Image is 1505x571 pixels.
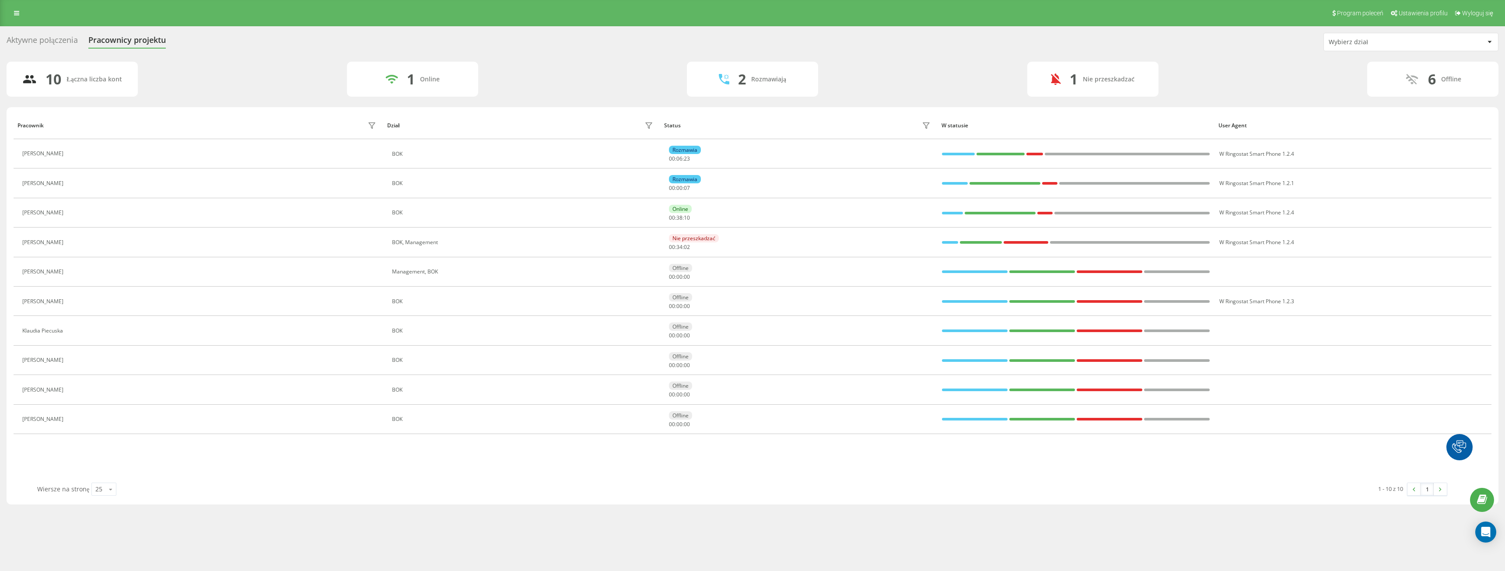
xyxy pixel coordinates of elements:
[669,273,675,280] span: 00
[684,361,690,369] span: 00
[684,273,690,280] span: 00
[669,302,675,310] span: 00
[738,71,746,88] div: 2
[669,420,675,428] span: 00
[669,234,719,242] div: Nie przeszkadzać
[669,205,692,213] div: Online
[1070,71,1078,88] div: 1
[669,156,690,162] div: : :
[669,293,692,301] div: Offline
[22,357,66,363] div: [PERSON_NAME]
[669,214,675,221] span: 00
[669,391,675,398] span: 00
[676,273,682,280] span: 00
[392,180,655,186] div: BOK
[88,35,166,49] div: Pracownicy projektu
[392,357,655,363] div: BOK
[45,71,61,88] div: 10
[684,214,690,221] span: 10
[1337,10,1383,17] span: Program poleceń
[669,352,692,361] div: Offline
[17,123,44,129] div: Pracownik
[669,303,690,309] div: : :
[1219,209,1294,216] span: W Ringostat Smart Phone 1.2.4
[669,184,675,192] span: 00
[1475,522,1496,543] div: Open Intercom Messenger
[669,274,690,280] div: : :
[941,123,1211,129] div: W statusie
[1462,10,1493,17] span: Wyloguj się
[669,322,692,331] div: Offline
[1421,483,1434,495] a: 1
[22,151,66,157] div: [PERSON_NAME]
[676,184,682,192] span: 00
[22,328,65,334] div: Klaudia Piecuska
[684,184,690,192] span: 07
[669,361,675,369] span: 00
[669,243,675,251] span: 00
[751,76,786,83] div: Rozmawiają
[22,180,66,186] div: [PERSON_NAME]
[676,302,682,310] span: 00
[392,269,655,275] div: Management, BOK
[392,210,655,216] div: BOK
[676,332,682,339] span: 00
[1378,484,1403,493] div: 1 - 10 z 10
[1441,76,1461,83] div: Offline
[669,382,692,390] div: Offline
[676,214,682,221] span: 38
[669,264,692,272] div: Offline
[392,328,655,334] div: BOK
[669,244,690,250] div: : :
[1083,76,1134,83] div: Nie przeszkadzać
[95,485,102,494] div: 25
[392,298,655,305] div: BOK
[669,155,675,162] span: 00
[664,123,681,129] div: Status
[407,71,415,88] div: 1
[420,76,440,83] div: Online
[392,416,655,422] div: BOK
[1329,39,1433,46] div: Wybierz dział
[669,362,690,368] div: : :
[387,123,399,129] div: Dział
[1219,298,1294,305] span: W Ringostat Smart Phone 1.2.3
[684,155,690,162] span: 23
[1219,179,1294,187] span: W Ringostat Smart Phone 1.2.1
[676,155,682,162] span: 06
[669,332,675,339] span: 00
[392,387,655,393] div: BOK
[669,421,690,427] div: : :
[7,35,78,49] div: Aktywne połączenia
[684,391,690,398] span: 00
[684,243,690,251] span: 02
[22,210,66,216] div: [PERSON_NAME]
[676,243,682,251] span: 34
[37,485,89,493] span: Wiersze na stronę
[669,392,690,398] div: : :
[669,411,692,420] div: Offline
[22,239,66,245] div: [PERSON_NAME]
[22,416,66,422] div: [PERSON_NAME]
[676,361,682,369] span: 00
[669,333,690,339] div: : :
[684,302,690,310] span: 00
[66,76,122,83] div: Łączna liczba kont
[22,269,66,275] div: [PERSON_NAME]
[1219,238,1294,246] span: W Ringostat Smart Phone 1.2.4
[22,298,66,305] div: [PERSON_NAME]
[22,387,66,393] div: [PERSON_NAME]
[1218,123,1487,129] div: User Agent
[669,175,701,183] div: Rozmawia
[392,239,655,245] div: BOK, Management
[392,151,655,157] div: BOK
[1399,10,1448,17] span: Ustawienia profilu
[684,420,690,428] span: 00
[676,420,682,428] span: 00
[669,146,701,154] div: Rozmawia
[669,215,690,221] div: : :
[684,332,690,339] span: 00
[676,391,682,398] span: 00
[669,185,690,191] div: : :
[1219,150,1294,158] span: W Ringostat Smart Phone 1.2.4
